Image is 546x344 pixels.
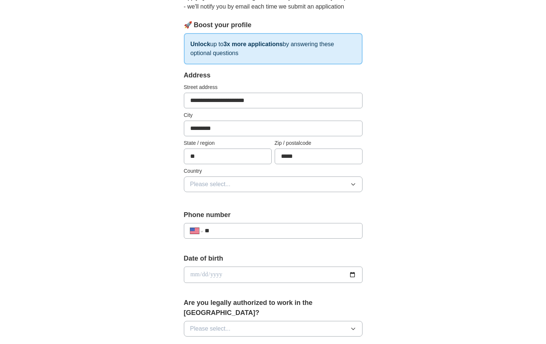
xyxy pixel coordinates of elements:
[184,70,363,80] div: Address
[184,139,272,147] label: State / region
[184,83,363,91] label: Street address
[190,180,231,189] span: Please select...
[191,41,210,47] strong: Unlock
[184,111,363,119] label: City
[184,167,363,175] label: Country
[184,20,363,30] div: 🚀 Boost your profile
[275,139,363,147] label: Zip / postalcode
[184,33,363,64] p: up to by answering these optional questions
[190,324,231,333] span: Please select...
[184,176,363,192] button: Please select...
[184,321,363,337] button: Please select...
[184,210,363,220] label: Phone number
[184,254,363,264] label: Date of birth
[184,298,363,318] label: Are you legally authorized to work in the [GEOGRAPHIC_DATA]?
[223,41,282,47] strong: 3x more applications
